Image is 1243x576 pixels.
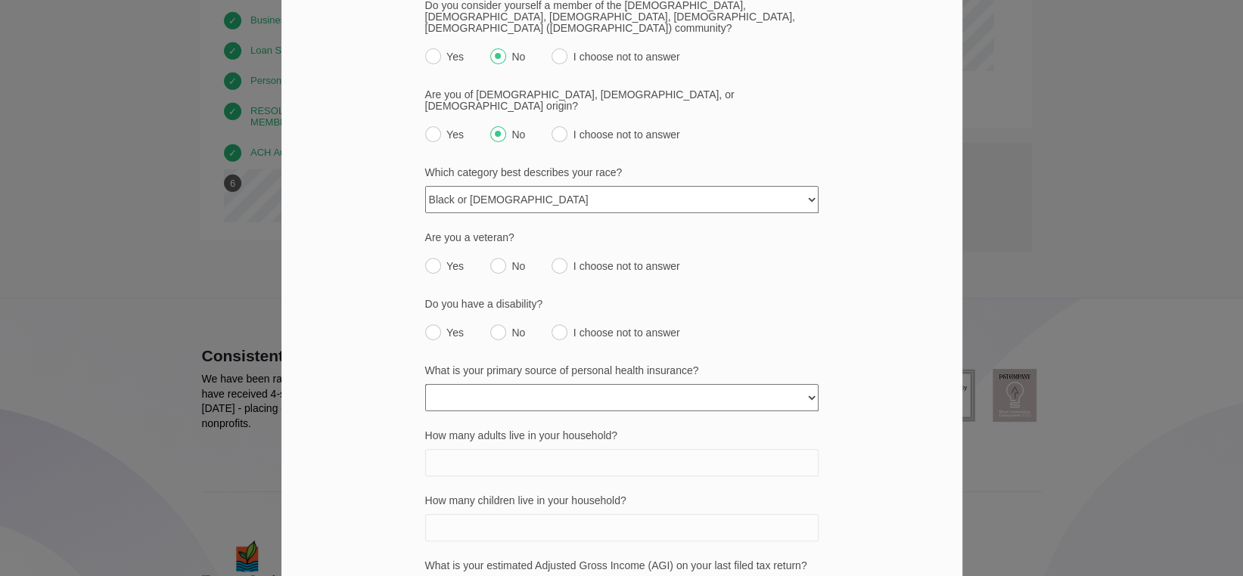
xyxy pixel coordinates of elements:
[425,495,819,506] label: How many children live in your household?
[425,167,819,178] label: Which category best describes your race?
[552,126,567,142] input: I choose not to answer
[425,258,441,274] input: Yes
[425,42,464,63] label: Yes
[425,430,819,441] label: How many adults live in your household?
[552,324,567,340] input: I choose not to answer
[552,42,679,63] label: I choose not to answer
[490,42,525,63] label: No
[552,251,679,272] label: I choose not to answer
[552,317,679,339] label: I choose not to answer
[552,119,679,141] label: I choose not to answer
[425,119,464,141] label: Yes
[490,324,506,340] input: No
[425,365,819,376] label: What is your primary source of personal health insurance?
[490,126,506,142] input: No
[425,251,464,272] label: Yes
[490,119,525,141] label: No
[490,251,525,272] label: No
[425,317,464,339] label: Yes
[425,48,441,64] input: Yes
[425,89,819,112] label: Are you of [DEMOGRAPHIC_DATA], [DEMOGRAPHIC_DATA], or [DEMOGRAPHIC_DATA] origin?
[425,560,819,571] label: What is your estimated Adjusted Gross Income (AGI) on your last filed tax return?
[552,258,567,274] input: I choose not to answer
[490,317,525,339] label: No
[552,48,567,64] input: I choose not to answer
[425,299,819,310] label: Do you have a disability?
[490,48,506,64] input: No
[490,258,506,274] input: No
[425,324,441,340] input: Yes
[425,126,441,142] input: Yes
[425,232,819,243] label: Are you a veteran?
